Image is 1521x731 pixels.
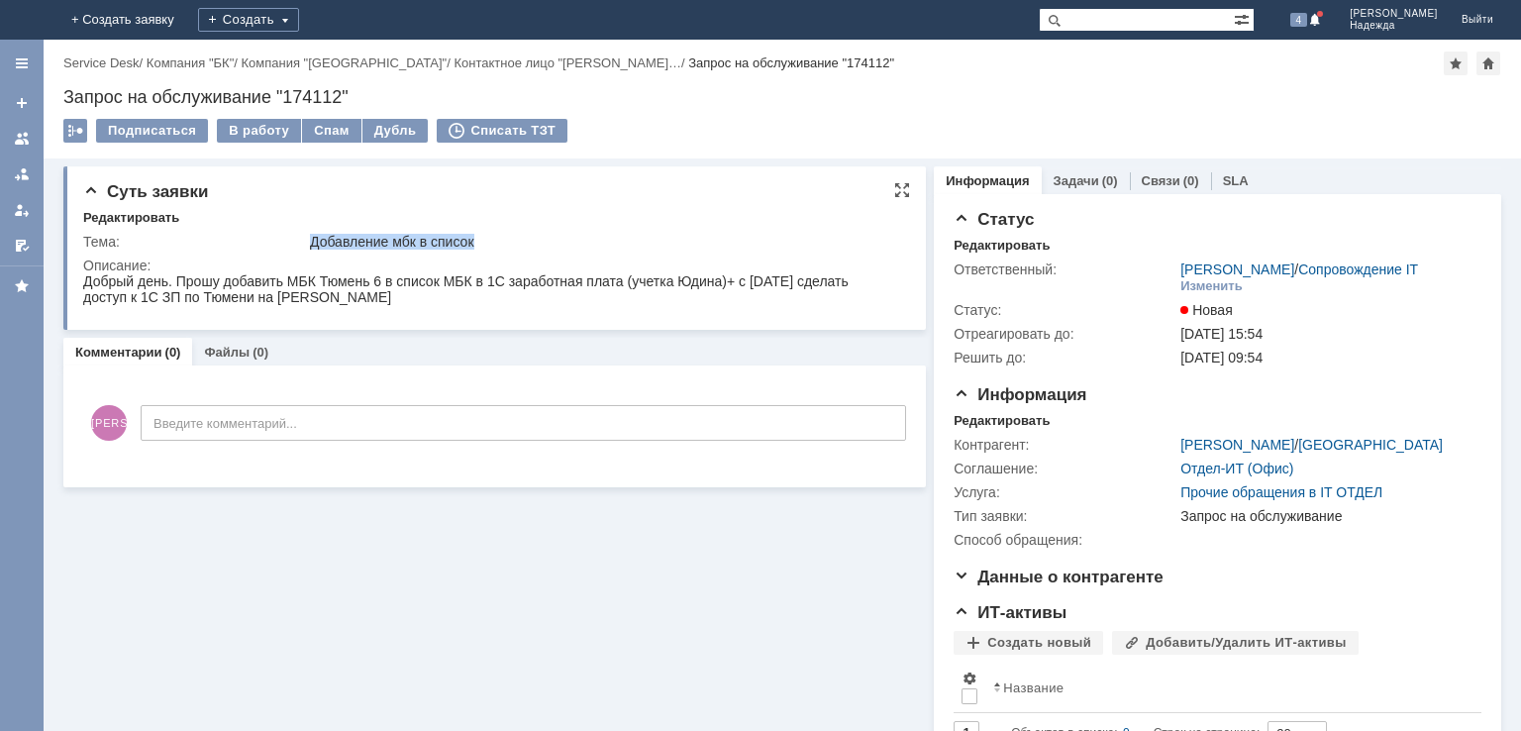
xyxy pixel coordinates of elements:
[985,663,1466,713] th: Название
[1350,8,1438,20] span: [PERSON_NAME]
[1142,173,1180,188] a: Связи
[83,234,306,250] div: Тема:
[147,55,234,70] a: Компания "БК"
[1180,461,1293,476] a: Отдел-ИТ (Офис)
[1180,508,1471,524] div: Запрос на обслуживание
[1476,52,1500,75] div: Сделать домашней страницей
[962,671,977,686] span: Настройки
[954,302,1176,318] div: Статус:
[198,8,299,32] div: Создать
[204,345,250,360] a: Файлы
[1180,437,1443,453] div: /
[954,532,1176,548] div: Способ обращения:
[63,55,140,70] a: Service Desk
[954,484,1176,500] div: Услуга:
[454,55,688,70] div: /
[83,182,208,201] span: Суть заявки
[6,194,38,226] a: Мои заявки
[954,350,1176,365] div: Решить до:
[1183,173,1199,188] div: (0)
[1223,173,1249,188] a: SLA
[454,55,681,70] a: Контактное лицо "[PERSON_NAME]…
[6,230,38,261] a: Мои согласования
[1350,20,1438,32] span: Надежда
[1298,437,1443,453] a: [GEOGRAPHIC_DATA]
[954,603,1066,622] span: ИТ-активы
[1290,13,1308,27] span: 4
[1180,326,1263,342] span: [DATE] 15:54
[1180,484,1382,500] a: Прочие обращения в IT ОТДЕЛ
[242,55,455,70] div: /
[165,345,181,360] div: (0)
[1180,261,1294,277] a: [PERSON_NAME]
[954,210,1034,229] span: Статус
[83,258,902,273] div: Описание:
[91,405,127,441] span: [PERSON_NAME]
[1234,9,1254,28] span: Расширенный поиск
[6,158,38,190] a: Заявки в моей ответственности
[6,123,38,155] a: Заявки на командах
[1102,173,1118,188] div: (0)
[954,238,1050,254] div: Редактировать
[63,87,1501,107] div: Запрос на обслуживание "174112"
[1054,173,1099,188] a: Задачи
[954,261,1176,277] div: Ответственный:
[147,55,242,70] div: /
[242,55,448,70] a: Компания "[GEOGRAPHIC_DATA]"
[6,87,38,119] a: Создать заявку
[954,437,1176,453] div: Контрагент:
[1180,261,1418,277] div: /
[1298,261,1418,277] a: Сопровождение IT
[688,55,894,70] div: Запрос на обслуживание "174112"
[954,461,1176,476] div: Соглашение:
[253,345,268,360] div: (0)
[1003,680,1064,695] div: Название
[1444,52,1468,75] div: Добавить в избранное
[310,234,898,250] div: Добавление мбк в список
[954,413,1050,429] div: Редактировать
[954,326,1176,342] div: Отреагировать до:
[954,568,1164,586] span: Данные о контрагенте
[954,508,1176,524] div: Тип заявки:
[946,173,1029,188] a: Информация
[1180,350,1263,365] span: [DATE] 09:54
[63,119,87,143] div: Работа с массовостью
[894,182,910,198] div: На всю страницу
[1180,302,1233,318] span: Новая
[954,385,1086,404] span: Информация
[75,345,162,360] a: Комментарии
[1180,278,1243,294] div: Изменить
[83,210,179,226] div: Редактировать
[63,55,147,70] div: /
[1180,437,1294,453] a: [PERSON_NAME]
